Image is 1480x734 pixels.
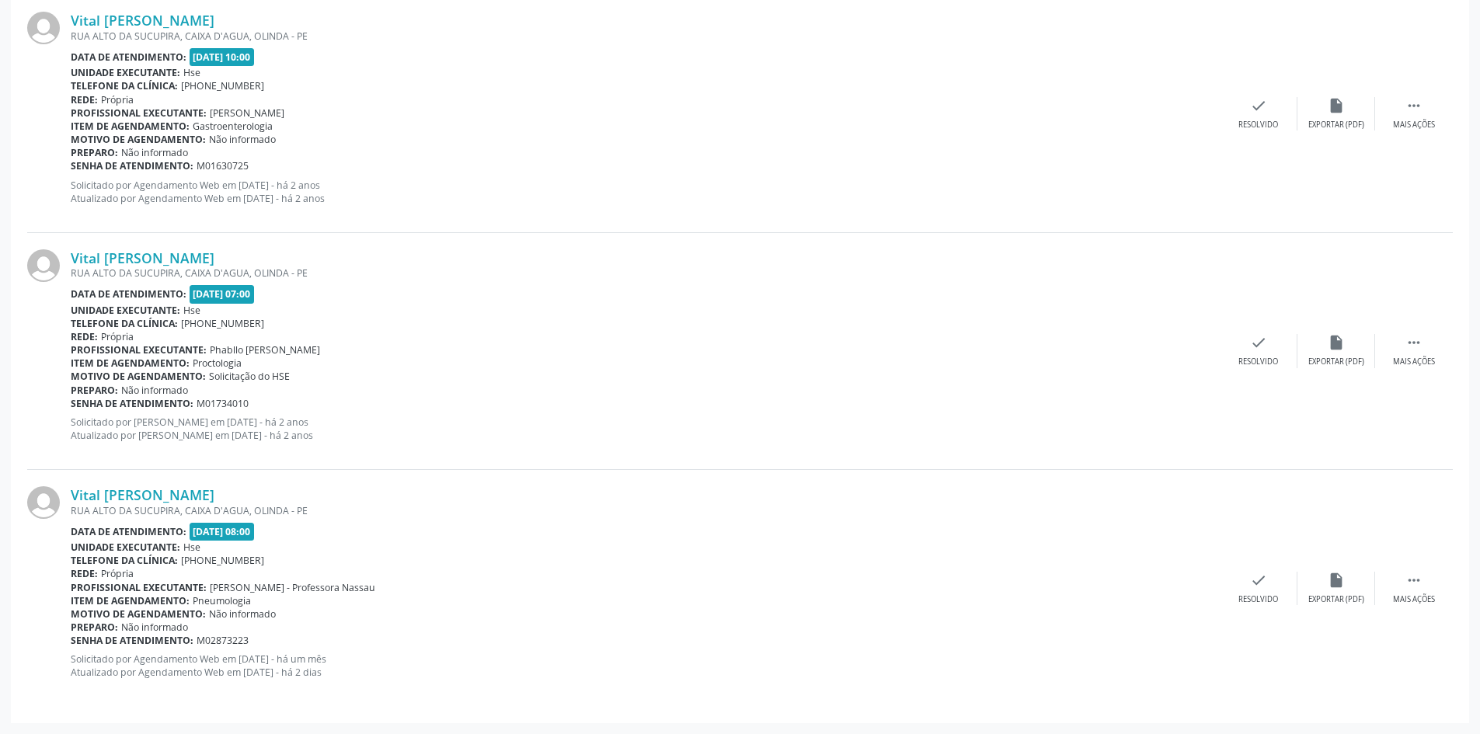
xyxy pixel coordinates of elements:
b: Rede: [71,567,98,580]
i:  [1405,97,1423,114]
div: RUA ALTO DA SUCUPIRA, CAIXA D'AGUA, OLINDA - PE [71,266,1220,280]
b: Motivo de agendamento: [71,133,206,146]
div: Resolvido [1238,357,1278,367]
span: Hse [183,541,200,554]
span: Proctologia [193,357,242,370]
div: Mais ações [1393,120,1435,130]
span: Gastroenterologia [193,120,273,133]
b: Preparo: [71,621,118,634]
b: Rede: [71,93,98,106]
span: [PERSON_NAME] - Professora Nassau [210,581,375,594]
div: Mais ações [1393,357,1435,367]
span: [PHONE_NUMBER] [181,554,264,567]
i:  [1405,572,1423,589]
b: Motivo de agendamento: [71,370,206,383]
b: Senha de atendimento: [71,634,193,647]
span: [PHONE_NUMBER] [181,317,264,330]
b: Unidade executante: [71,304,180,317]
b: Data de atendimento: [71,50,186,64]
span: Solicitação do HSE [209,370,290,383]
span: Não informado [121,621,188,634]
p: Solicitado por Agendamento Web em [DATE] - há 2 anos Atualizado por Agendamento Web em [DATE] - h... [71,179,1220,205]
i: insert_drive_file [1328,334,1345,351]
span: Hse [183,304,200,317]
b: Item de agendamento: [71,120,190,133]
span: Própria [101,567,134,580]
b: Telefone da clínica: [71,317,178,330]
b: Preparo: [71,384,118,397]
b: Motivo de agendamento: [71,607,206,621]
span: Phabllo [PERSON_NAME] [210,343,320,357]
span: Própria [101,93,134,106]
p: Solicitado por Agendamento Web em [DATE] - há um mês Atualizado por Agendamento Web em [DATE] - h... [71,652,1220,679]
a: Vital [PERSON_NAME] [71,12,214,29]
span: Pneumologia [193,594,251,607]
i: insert_drive_file [1328,97,1345,114]
b: Profissional executante: [71,343,207,357]
span: Não informado [121,146,188,159]
a: Vital [PERSON_NAME] [71,486,214,503]
div: Exportar (PDF) [1308,357,1364,367]
span: M02873223 [197,634,249,647]
span: [DATE] 07:00 [190,285,255,303]
b: Telefone da clínica: [71,554,178,567]
i: check [1250,572,1267,589]
div: RUA ALTO DA SUCUPIRA, CAIXA D'AGUA, OLINDA - PE [71,30,1220,43]
div: Mais ações [1393,594,1435,605]
b: Data de atendimento: [71,287,186,301]
b: Item de agendamento: [71,594,190,607]
span: Não informado [209,133,276,146]
span: [DATE] 10:00 [190,48,255,66]
span: [DATE] 08:00 [190,523,255,541]
span: Não informado [209,607,276,621]
img: img [27,12,60,44]
p: Solicitado por [PERSON_NAME] em [DATE] - há 2 anos Atualizado por [PERSON_NAME] em [DATE] - há 2 ... [71,416,1220,442]
a: Vital [PERSON_NAME] [71,249,214,266]
span: Não informado [121,384,188,397]
b: Profissional executante: [71,106,207,120]
div: Resolvido [1238,120,1278,130]
i: insert_drive_file [1328,572,1345,589]
i:  [1405,334,1423,351]
b: Senha de atendimento: [71,159,193,172]
b: Rede: [71,330,98,343]
b: Unidade executante: [71,66,180,79]
b: Senha de atendimento: [71,397,193,410]
span: M01630725 [197,159,249,172]
span: [PHONE_NUMBER] [181,79,264,92]
div: Exportar (PDF) [1308,594,1364,605]
b: Profissional executante: [71,581,207,594]
b: Item de agendamento: [71,357,190,370]
img: img [27,249,60,282]
span: Própria [101,330,134,343]
b: Unidade executante: [71,541,180,554]
b: Data de atendimento: [71,525,186,538]
div: Exportar (PDF) [1308,120,1364,130]
i: check [1250,334,1267,351]
span: Hse [183,66,200,79]
b: Preparo: [71,146,118,159]
i: check [1250,97,1267,114]
span: [PERSON_NAME] [210,106,284,120]
img: img [27,486,60,519]
div: RUA ALTO DA SUCUPIRA, CAIXA D'AGUA, OLINDA - PE [71,504,1220,517]
b: Telefone da clínica: [71,79,178,92]
span: M01734010 [197,397,249,410]
div: Resolvido [1238,594,1278,605]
